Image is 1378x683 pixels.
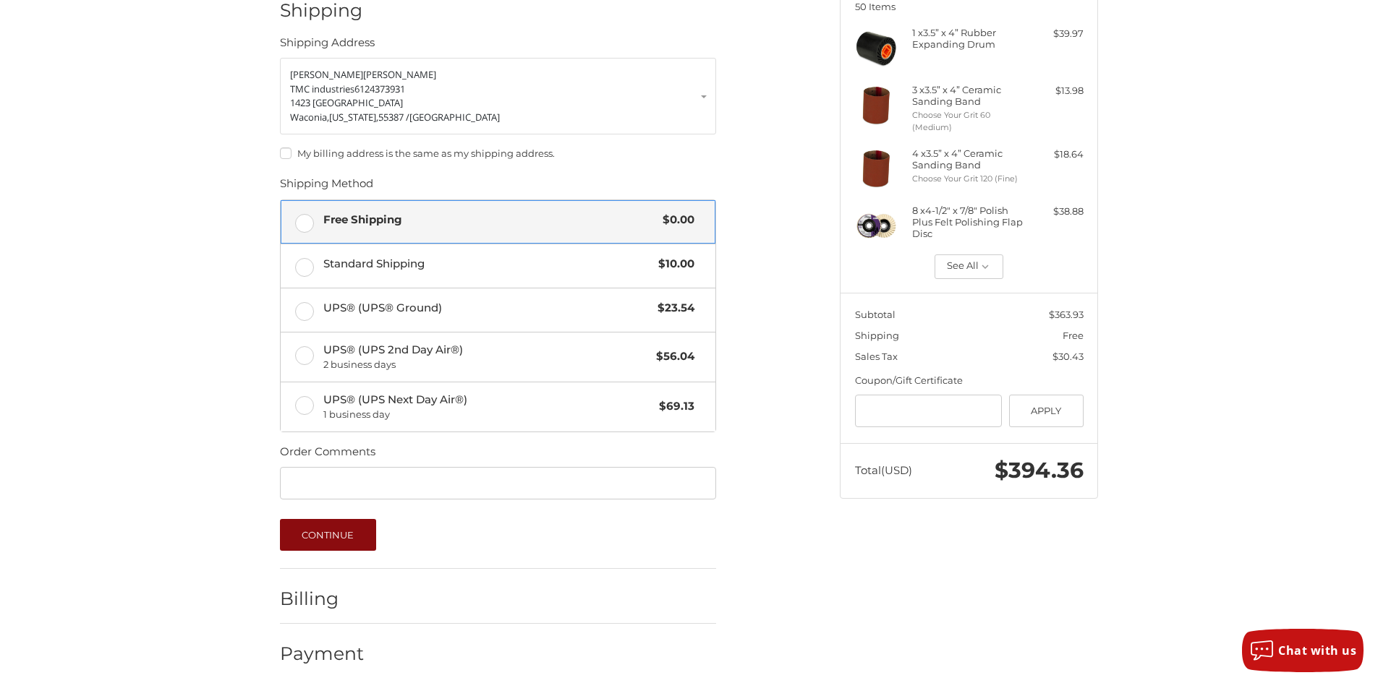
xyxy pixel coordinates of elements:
span: UPS® (UPS® Ground) [323,300,651,317]
span: [GEOGRAPHIC_DATA] [409,111,500,124]
span: $30.43 [1052,351,1084,362]
span: UPS® (UPS 2nd Day Air®) [323,342,650,372]
button: Chat with us [1242,629,1364,672]
button: Continue [280,519,376,551]
span: $69.13 [652,398,694,415]
span: [US_STATE], [329,111,378,124]
span: Sales Tax [855,351,898,362]
a: Enter or select a different address [280,58,716,134]
span: Free [1063,330,1084,341]
span: $0.00 [655,212,694,228]
span: Total (USD) [855,463,912,477]
button: See All [935,254,1003,279]
span: TMC industries [290,82,354,95]
span: Waconia, [290,111,329,124]
span: 1 business day [323,408,652,422]
div: $39.97 [1026,27,1084,41]
span: $363.93 [1049,309,1084,320]
div: $13.98 [1026,84,1084,98]
h4: 8 x 4-1/2" x 7/8" Polish Plus Felt Polishing Flap Disc [912,205,1023,240]
span: $394.36 [995,457,1084,484]
span: Chat with us [1278,643,1356,658]
div: Coupon/Gift Certificate [855,374,1084,388]
span: Standard Shipping [323,256,652,272]
span: Subtotal [855,309,896,320]
h4: 3 x 3.5” x 4” Ceramic Sanding Band [912,84,1023,108]
span: Free Shipping [323,212,656,228]
h4: 4 x 3.5” x 4” Ceramic Sanding Band [912,147,1023,171]
h2: Payment [280,643,365,665]
button: Apply [1009,395,1084,427]
h3: 50 Items [855,1,1084,12]
span: Shipping [855,330,899,341]
span: $23.54 [650,300,694,317]
h4: 1 x 3.5” x 4” Rubber Expanding Drum [912,27,1023,51]
span: [PERSON_NAME] [290,68,363,81]
span: 55387 / [378,111,409,124]
span: UPS® (UPS Next Day Air®) [323,392,652,422]
span: 6124373931 [354,82,405,95]
legend: Shipping Method [280,176,373,199]
span: 2 business days [323,358,650,372]
li: Choose Your Grit 60 (Medium) [912,109,1023,133]
legend: Shipping Address [280,35,375,58]
span: 1423 [GEOGRAPHIC_DATA] [290,96,403,109]
span: $10.00 [651,256,694,272]
input: Gift Certificate or Coupon Code [855,395,1003,427]
div: $38.88 [1026,205,1084,219]
div: $18.64 [1026,147,1084,162]
li: Choose Your Grit 120 (Fine) [912,173,1023,185]
span: [PERSON_NAME] [363,68,436,81]
legend: Order Comments [280,444,375,467]
h2: Billing [280,588,365,610]
span: $56.04 [649,348,694,365]
label: My billing address is the same as my shipping address. [280,147,716,159]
